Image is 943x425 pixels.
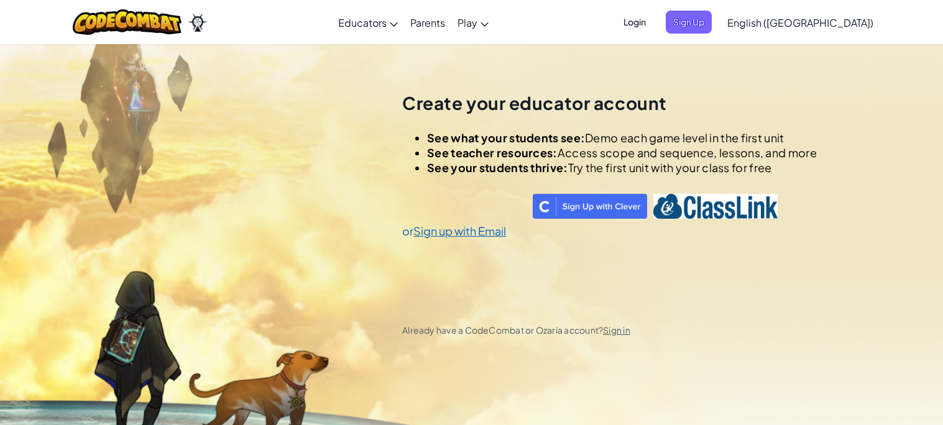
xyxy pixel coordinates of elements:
[451,6,495,39] a: Play
[188,13,208,32] img: Ozaria
[427,130,585,145] span: See what your students see:
[558,145,817,160] span: Access scope and sequence, lessons, and more
[568,160,772,175] span: Try the first unit with your class for free
[396,193,537,220] iframe: Sign in with Google Button
[338,16,387,29] span: Educators
[402,324,630,336] span: Already have a CodeCombat or Ozaria account?
[413,224,506,238] a: Sign up with Email
[427,160,568,175] span: See your students thrive:
[458,16,477,29] span: Play
[727,16,873,29] span: English ([GEOGRAPHIC_DATA])
[402,91,817,115] h2: Create your educator account
[402,224,413,238] span: or
[404,6,451,39] a: Parents
[721,6,880,39] a: English ([GEOGRAPHIC_DATA])
[666,11,712,34] button: Sign Up
[653,194,778,219] img: classlink-logo-text.png
[603,324,630,336] a: Sign in
[616,11,653,34] button: Login
[533,194,647,219] img: clever_sso_button@2x.png
[427,145,558,160] span: See teacher resources:
[585,130,784,145] span: Demo each game level in the first unit
[73,9,182,35] img: CodeCombat logo
[332,6,404,39] a: Educators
